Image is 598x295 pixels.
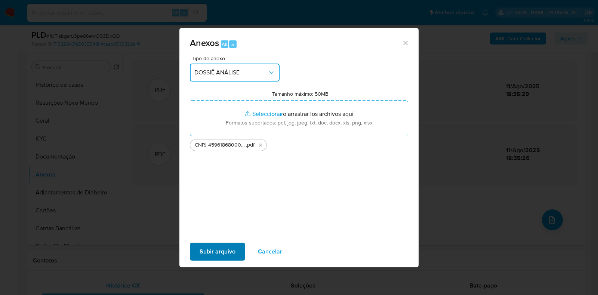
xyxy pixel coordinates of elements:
[195,141,246,149] span: CNPJ 45961868000196 - DRILL TEXTIL, COMERCIO E TRANSPORTES LTDA
[222,41,228,48] span: Alt
[248,243,292,261] button: Cancelar
[190,64,280,82] button: DOSSIÊ ANÁLISE
[200,243,235,260] span: Subir arquivo
[272,90,329,97] label: Tamanho máximo: 50MB
[194,69,268,76] span: DOSSIÊ ANÁLISE
[190,136,408,151] ul: Archivos seleccionados
[192,56,281,61] span: Tipo de anexo
[190,36,219,49] span: Anexos
[256,141,265,150] button: Eliminar CNPJ 45961868000196 - DRILL TEXTIL, COMERCIO E TRANSPORTES LTDA.pdf
[190,243,245,261] button: Subir arquivo
[402,39,409,46] button: Cerrar
[246,141,255,149] span: .pdf
[258,243,282,260] span: Cancelar
[231,41,234,48] span: a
